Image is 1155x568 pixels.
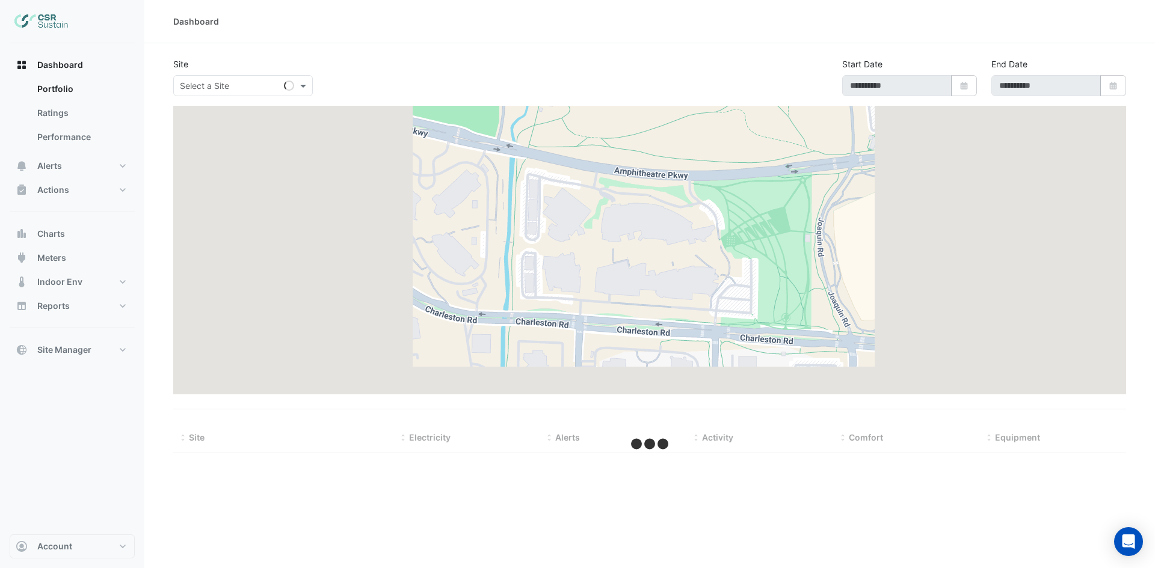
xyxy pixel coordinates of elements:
[28,77,135,101] a: Portfolio
[10,53,135,77] button: Dashboard
[16,160,28,172] app-icon: Alerts
[28,101,135,125] a: Ratings
[702,432,733,442] span: Activity
[189,432,205,442] span: Site
[10,154,135,178] button: Alerts
[37,344,91,356] span: Site Manager
[14,10,69,34] img: Company Logo
[10,534,135,558] button: Account
[555,432,580,442] span: Alerts
[16,184,28,196] app-icon: Actions
[10,178,135,202] button: Actions
[10,270,135,294] button: Indoor Env
[842,58,882,70] label: Start Date
[995,432,1040,442] span: Equipment
[37,59,83,71] span: Dashboard
[16,344,28,356] app-icon: Site Manager
[849,432,883,442] span: Comfort
[16,59,28,71] app-icon: Dashboard
[37,228,65,240] span: Charts
[37,540,72,552] span: Account
[16,228,28,240] app-icon: Charts
[37,300,70,312] span: Reports
[409,432,451,442] span: Electricity
[991,58,1027,70] label: End Date
[16,252,28,264] app-icon: Meters
[16,276,28,288] app-icon: Indoor Env
[37,160,62,172] span: Alerts
[16,300,28,312] app-icon: Reports
[10,222,135,246] button: Charts
[37,252,66,264] span: Meters
[37,276,82,288] span: Indoor Env
[28,125,135,149] a: Performance
[10,294,135,318] button: Reports
[37,184,69,196] span: Actions
[10,246,135,270] button: Meters
[10,338,135,362] button: Site Manager
[10,77,135,154] div: Dashboard
[1114,527,1143,556] div: Open Intercom Messenger
[173,15,219,28] div: Dashboard
[173,58,188,70] label: Site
